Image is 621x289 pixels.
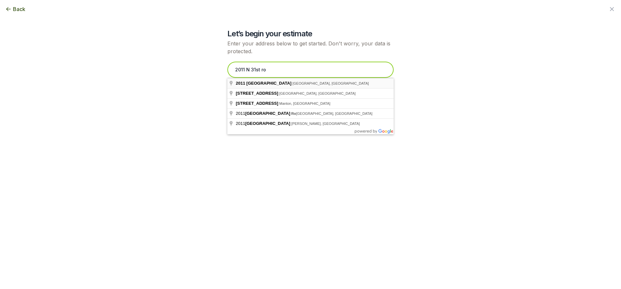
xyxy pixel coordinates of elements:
span: [GEOGRAPHIC_DATA] [247,81,292,86]
span: 2011 [236,111,291,116]
span: [GEOGRAPHIC_DATA] [245,121,290,126]
span: [GEOGRAPHIC_DATA], [GEOGRAPHIC_DATA] [292,81,369,85]
h2: Let’s begin your estimate [227,29,394,39]
span: [PERSON_NAME], [GEOGRAPHIC_DATA] [291,122,360,126]
p: Enter your address below to get started. Don't worry, your data is protected. [227,40,394,55]
input: Enter your address [227,62,394,78]
span: [GEOGRAPHIC_DATA] [245,111,290,116]
span: Ro [291,112,296,115]
span: Back [13,5,25,13]
span: [GEOGRAPHIC_DATA], [GEOGRAPHIC_DATA] [291,112,373,115]
button: Back [5,5,25,13]
span: [GEOGRAPHIC_DATA], [GEOGRAPHIC_DATA] [279,91,356,95]
span: 2011 [236,81,245,86]
span: Manton, [GEOGRAPHIC_DATA] [279,102,330,105]
span: 2011 [236,121,291,126]
span: [STREET_ADDRESS] [236,101,278,106]
span: [STREET_ADDRESS] [236,91,278,96]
